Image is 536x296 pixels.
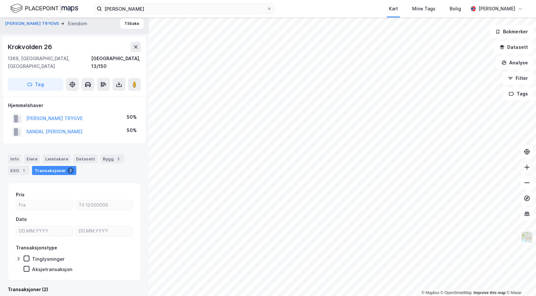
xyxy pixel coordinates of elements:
div: Datasett [73,154,98,163]
a: OpenStreetMap [441,291,472,295]
div: Transaksjoner (2) [8,286,141,293]
input: Fra [16,200,73,210]
div: Eiendom [68,20,87,27]
div: Transaksjonstype [16,244,57,252]
button: Filter [502,72,533,85]
div: [GEOGRAPHIC_DATA], 13/150 [91,55,141,70]
button: Tag [8,78,63,91]
div: Kart [389,5,398,13]
div: 1369, [GEOGRAPHIC_DATA], [GEOGRAPHIC_DATA] [8,55,91,70]
div: Transaksjoner [32,166,76,175]
input: DD.MM.YYYY [76,226,133,236]
input: Til 12000000 [76,200,133,210]
div: 2 [67,167,74,174]
div: 50% [127,113,137,121]
div: Dato [16,215,27,223]
div: 2 [115,156,122,162]
div: 1 [20,167,27,174]
div: Tinglysninger [32,256,65,262]
a: Improve this map [474,291,506,295]
button: Bokmerker [490,25,533,38]
div: Bygg [100,154,124,163]
button: Tags [503,87,533,100]
div: Aksjetransaksjon [32,266,72,272]
img: Z [521,231,533,243]
input: Søk på adresse, matrikkel, gårdeiere, leietakere eller personer [102,4,267,14]
a: Mapbox [422,291,439,295]
div: Krokvolden 26 [8,42,53,52]
div: 50% [127,126,137,134]
iframe: Chat Widget [504,265,536,296]
input: DD.MM.YYYY [16,226,73,236]
div: Mine Tags [412,5,435,13]
div: Bolig [450,5,461,13]
div: Pris [16,191,25,199]
img: logo.f888ab2527a4732fd821a326f86c7f29.svg [10,3,78,14]
button: Datasett [494,41,533,54]
div: Hjemmelshaver [8,102,141,109]
button: Analyse [496,56,533,69]
div: Info [8,154,21,163]
button: [PERSON_NAME] TRYGVE [5,20,60,27]
button: Tilbake [120,18,144,29]
div: ESG [8,166,29,175]
div: Eiere [24,154,40,163]
div: Leietakere [43,154,71,163]
div: [PERSON_NAME] [478,5,515,13]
